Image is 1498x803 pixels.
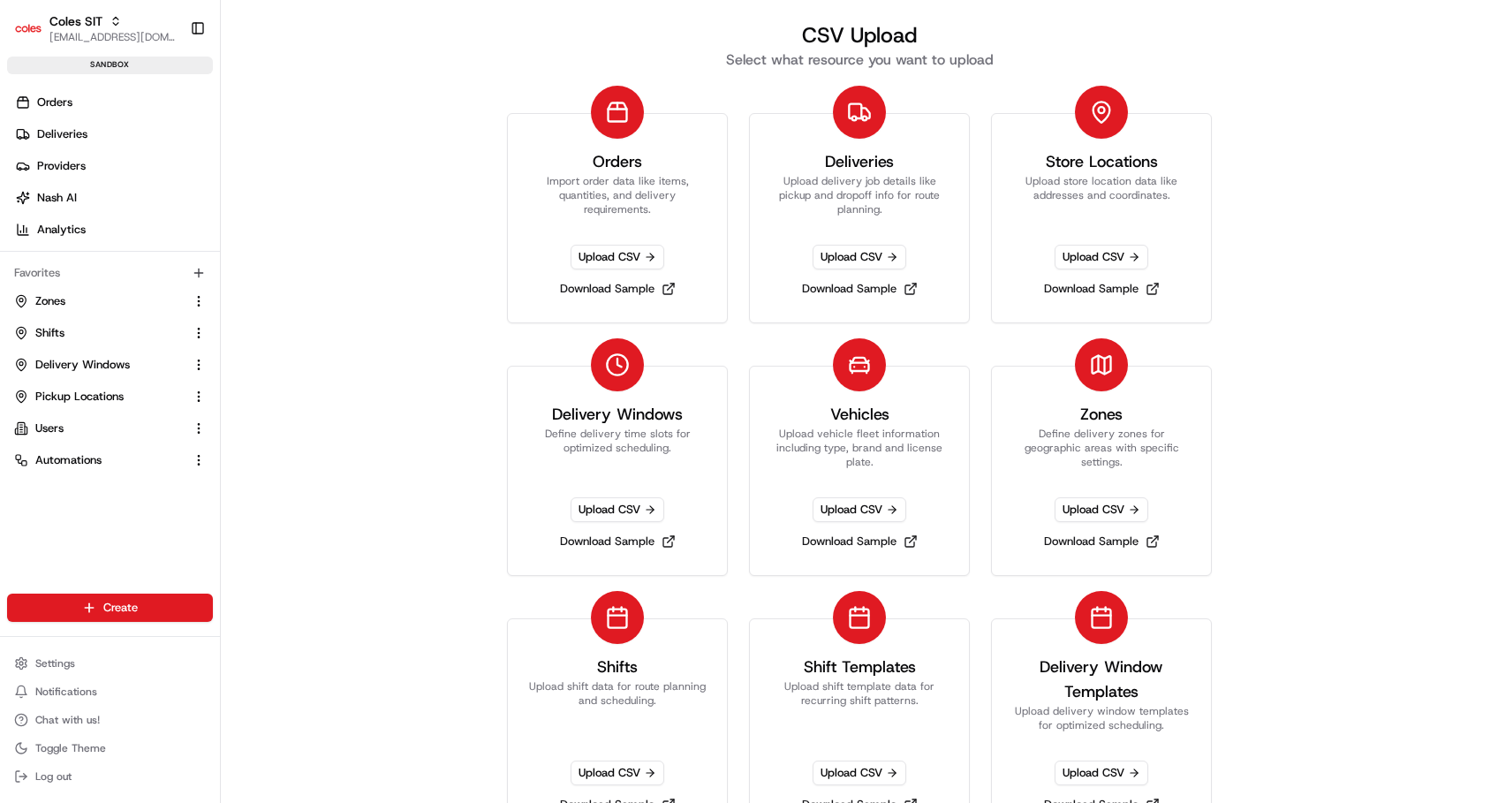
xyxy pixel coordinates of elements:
span: Upload CSV [813,245,906,269]
a: Download Sample [1037,529,1167,554]
p: Upload vehicle fleet information including type, brand and license plate. [771,427,948,469]
a: Pickup Locations [14,389,185,405]
a: Download Sample [553,277,683,301]
p: Upload store location data like addresses and coordinates. [1013,174,1190,216]
h3: Shift Templates [804,655,916,679]
button: Toggle Theme [7,736,213,761]
span: Deliveries [37,126,87,142]
a: Delivery WindowsDefine delivery time slots for optimized scheduling.Upload CSVDownload Sample [507,366,728,576]
span: Upload CSV [813,497,906,522]
a: Store LocationsUpload store location data like addresses and coordinates.Upload CSVDownload Sample [991,113,1212,323]
p: Import order data like items, quantities, and delivery requirements. [529,174,706,216]
a: Download Sample [795,529,925,554]
button: Log out [7,764,213,789]
a: VehiclesUpload vehicle fleet information including type, brand and license plate.Upload CSVDownlo... [749,366,970,576]
h3: Delivery Windows [552,402,683,427]
span: Notifications [35,685,97,699]
button: [EMAIL_ADDRESS][DOMAIN_NAME] [49,30,176,44]
a: Nash AI [7,184,220,212]
a: Users [14,420,185,436]
button: Notifications [7,679,213,704]
a: Analytics [7,216,220,244]
button: Delivery Windows [7,351,213,379]
p: Define delivery time slots for optimized scheduling. [529,427,706,469]
button: Pickup Locations [7,383,213,411]
p: Upload shift template data for recurring shift patterns. [771,679,948,732]
span: Automations [35,452,102,468]
a: Zones [14,293,185,309]
button: Chat with us! [7,708,213,732]
h3: Shifts [597,655,638,679]
button: Coles SIT [49,12,102,30]
h3: Orders [593,149,642,174]
h1: CSV Upload [485,21,1234,49]
a: Shifts [14,325,185,341]
h3: Zones [1080,402,1123,427]
button: Coles SITColes SIT[EMAIL_ADDRESS][DOMAIN_NAME] [7,7,183,49]
a: Providers [7,152,220,180]
div: Favorites [7,259,213,287]
a: Automations [14,452,185,468]
a: Orders [7,88,220,117]
p: Upload shift data for route planning and scheduling. [529,679,706,732]
h3: Deliveries [825,149,894,174]
button: Users [7,414,213,443]
h3: Store Locations [1046,149,1158,174]
p: Define delivery zones for geographic areas with specific settings. [1013,427,1190,469]
span: Settings [35,656,75,670]
button: Create [7,594,213,622]
button: Automations [7,446,213,474]
span: Upload CSV [1055,761,1148,785]
span: Create [103,600,138,616]
span: Upload CSV [571,245,664,269]
p: Upload delivery job details like pickup and dropoff info for route planning. [771,174,948,216]
span: Upload CSV [1055,497,1148,522]
a: Download Sample [795,277,925,301]
span: Upload CSV [813,761,906,785]
span: Upload CSV [571,497,664,522]
span: Delivery Windows [35,357,130,373]
a: ZonesDefine delivery zones for geographic areas with specific settings.Upload CSVDownload Sample [991,366,1212,576]
div: sandbox [7,57,213,74]
h3: Delivery Window Templates [1013,655,1190,704]
button: Zones [7,287,213,315]
span: Analytics [37,222,86,238]
span: Upload CSV [571,761,664,785]
a: Download Sample [553,529,683,554]
a: Deliveries [7,120,220,148]
button: Settings [7,651,213,676]
span: Pickup Locations [35,389,124,405]
a: Download Sample [1037,277,1167,301]
a: Delivery Windows [14,357,185,373]
span: Providers [37,158,86,174]
span: Zones [35,293,65,309]
span: Nash AI [37,190,77,206]
h2: Select what resource you want to upload [485,49,1234,71]
h3: Vehicles [830,402,889,427]
span: Chat with us! [35,713,100,727]
a: OrdersImport order data like items, quantities, and delivery requirements.Upload CSVDownload Sample [507,113,728,323]
img: Coles SIT [14,14,42,42]
span: Orders [37,95,72,110]
button: Shifts [7,319,213,347]
span: Log out [35,769,72,784]
a: DeliveriesUpload delivery job details like pickup and dropoff info for route planning.Upload CSVD... [749,113,970,323]
span: Upload CSV [1055,245,1148,269]
span: Toggle Theme [35,741,106,755]
span: Shifts [35,325,64,341]
span: Users [35,420,64,436]
p: Upload delivery window templates for optimized scheduling. [1013,704,1190,732]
